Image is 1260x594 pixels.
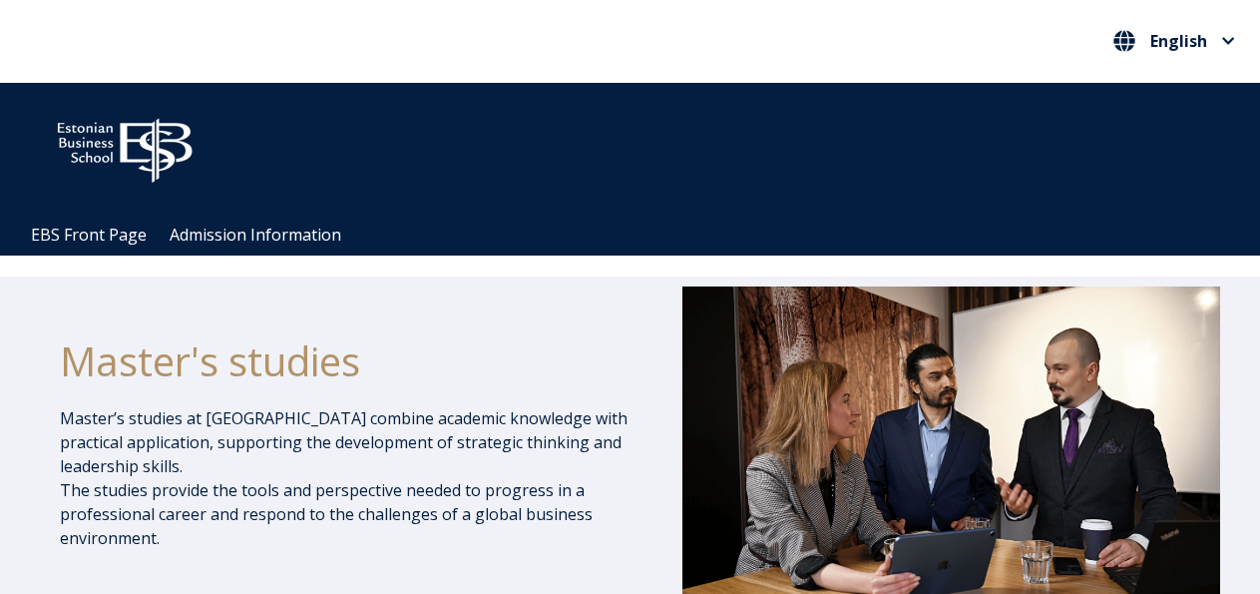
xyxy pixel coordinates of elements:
[40,103,210,189] img: ebs_logo2016_white
[60,336,637,386] h1: Master's studies
[170,224,341,246] a: Admission Information
[60,406,637,550] p: Master’s studies at [GEOGRAPHIC_DATA] combine academic knowledge with practical application, supp...
[1108,25,1240,58] nav: Select your language
[1108,25,1240,57] button: English
[559,138,804,160] span: Community for Growth and Resp
[31,224,147,246] a: EBS Front Page
[20,215,1260,256] div: Navigation Menu
[1150,33,1207,49] span: English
